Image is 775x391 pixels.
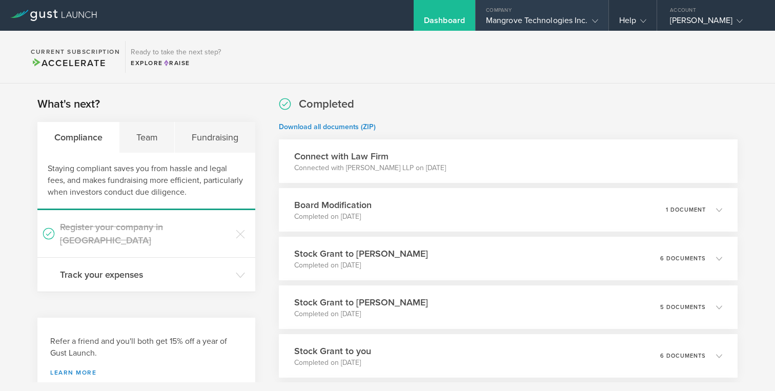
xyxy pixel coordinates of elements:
h3: Ready to take the next step? [131,49,221,56]
p: 6 documents [660,353,706,359]
h3: Connect with Law Firm [294,150,446,163]
p: 1 document [666,207,706,213]
div: [PERSON_NAME] [670,15,757,31]
h3: Board Modification [294,198,372,212]
h2: What's next? [37,97,100,112]
h2: Completed [299,97,354,112]
p: Completed on [DATE] [294,309,428,319]
div: Compliance [37,122,119,153]
a: Learn more [50,369,242,376]
p: Completed on [DATE] [294,212,372,222]
iframe: Chat Widget [724,342,775,391]
p: Completed on [DATE] [294,260,428,271]
div: Team [119,122,175,153]
h3: Stock Grant to you [294,344,371,358]
div: Mangrove Technologies Inc. [486,15,598,31]
h3: Track your expenses [60,268,231,281]
h3: Stock Grant to [PERSON_NAME] [294,247,428,260]
p: 6 documents [660,256,706,261]
h2: Current Subscription [31,49,120,55]
h3: Refer a friend and you'll both get 15% off a year of Gust Launch. [50,336,242,359]
span: Accelerate [31,57,106,69]
h3: Register your company in [GEOGRAPHIC_DATA] [60,220,231,247]
a: Download all documents (ZIP) [279,122,376,131]
span: Raise [163,59,190,67]
p: 5 documents [660,304,706,310]
p: Connected with [PERSON_NAME] LLP on [DATE] [294,163,446,173]
div: Staying compliant saves you from hassle and legal fees, and makes fundraising more efficient, par... [37,153,255,210]
h3: Stock Grant to [PERSON_NAME] [294,296,428,309]
div: Ready to take the next step?ExploreRaise [125,41,226,73]
div: Help [619,15,646,31]
div: Dashboard [424,15,465,31]
div: Fundraising [175,122,255,153]
div: Explore [131,58,221,68]
p: Completed on [DATE] [294,358,371,368]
